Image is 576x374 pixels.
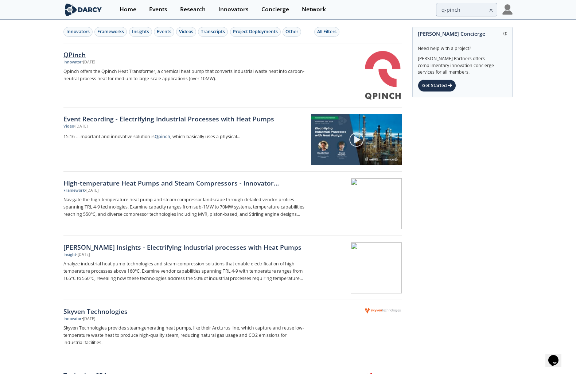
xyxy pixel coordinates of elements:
img: QPinch [365,51,401,100]
div: Video [63,124,74,129]
div: Innovator [63,316,82,322]
img: play-chapters-gray.svg [349,132,364,147]
div: Insight [63,252,76,258]
img: logo-wide.svg [63,3,103,16]
div: Framework [63,188,85,194]
a: 15:16-...important and innovative solution isQpinch, which basically uses a physical... [63,132,306,142]
a: High-temperature Heat Pumps and Steam Compressors - Innovator Landscape Framework •[DATE] Navigat... [63,172,402,236]
button: Innovators [63,27,93,37]
div: Home [120,7,136,12]
button: Other [283,27,301,37]
div: Frameworks [97,28,124,35]
div: [PERSON_NAME] Insights - Electrifying Industrial processes with Heat Pumps [63,242,305,252]
p: Skyven Technologies provides steam-generating heat pumps, like their Arcturus line, which capture... [63,324,305,346]
p: Analyze industrial heat pump technologies and steam compression solutions that enable electrifica... [63,260,305,282]
div: • [DATE] [82,316,95,322]
iframe: chat widget [545,345,569,367]
div: Innovators [218,7,249,12]
div: QPinch [63,50,305,59]
div: Other [285,28,298,35]
img: Profile [502,4,513,15]
button: All Filters [314,27,339,37]
a: Skyven Technologies Innovator •[DATE] Skyven Technologies provides steam-generating heat pumps, l... [63,300,402,364]
div: [PERSON_NAME] Partners offers complimentary innovation concierge services for all members. [418,52,507,76]
div: High-temperature Heat Pumps and Steam Compressors - Innovator Landscape [63,178,305,188]
button: Transcripts [198,27,228,37]
button: Events [154,27,174,37]
button: Frameworks [94,27,127,37]
div: Videos [179,28,193,35]
div: All Filters [317,28,336,35]
img: Skyven Technologies [365,308,401,313]
div: • [DATE] [74,124,87,129]
p: Navigate the high-temperature heat pump and steam compressor landscape through detailed vendor pr... [63,196,305,218]
button: Insights [129,27,152,37]
button: Project Deployments [230,27,281,37]
img: information.svg [503,32,507,36]
div: • [DATE] [76,252,90,258]
div: Events [149,7,167,12]
button: Videos [176,27,196,37]
div: [PERSON_NAME] Concierge [418,27,507,40]
div: Innovators [66,28,90,35]
input: Advanced Search [436,3,497,16]
div: Skyven Technologies [63,307,305,316]
div: Concierge [261,7,289,12]
a: Event Recording - Electrifying Industrial Processes with Heat Pumps [63,114,306,124]
div: Transcripts [201,28,225,35]
strong: Qpinch [155,133,170,140]
div: • [DATE] [85,188,98,194]
a: [PERSON_NAME] Insights - Electrifying Industrial processes with Heat Pumps Insight •[DATE] Analyz... [63,236,402,300]
div: Research [180,7,206,12]
div: Events [157,28,171,35]
div: Innovator [63,59,82,65]
div: • [DATE] [82,59,95,65]
div: Need help with a project? [418,40,507,52]
div: Get Started [418,79,456,92]
a: QPinch Innovator •[DATE] Qpinch offers the Qpinch Heat Transformer, a chemical heat pump that con... [63,43,402,108]
div: Project Deployments [233,28,278,35]
p: Qpinch offers the Qpinch Heat Transformer, a chemical heat pump that converts industrial waste he... [63,68,305,82]
div: Network [302,7,326,12]
div: Insights [132,28,149,35]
